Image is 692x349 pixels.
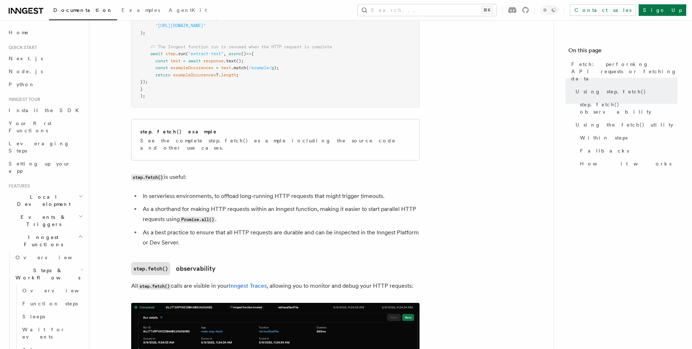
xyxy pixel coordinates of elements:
span: .run [176,51,186,56]
code: step.fetch() [131,262,170,275]
span: ( [234,16,236,21]
a: Wait for events [19,323,85,343]
span: ?. [216,72,221,78]
span: Fallbacks [580,147,629,154]
p: See the complete step.fetch() example including the source code and other use cases. [140,137,411,151]
a: Overview [13,251,85,264]
span: step [208,16,218,21]
span: Function steps [22,301,78,306]
a: Examples [117,2,164,19]
span: "extract-text" [188,51,223,56]
span: Documentation [53,7,113,13]
a: Python [6,78,85,91]
a: Sleeps [19,310,85,323]
span: = [216,65,218,70]
span: Local Development [6,193,79,208]
span: AgentKit [169,7,207,13]
button: Search...⌘K [358,4,496,16]
span: /example/ [249,65,271,70]
span: const [155,65,168,70]
span: Inngest Functions [6,234,78,248]
span: How it works [580,160,671,167]
a: Setting up your app [6,157,85,177]
span: async [229,51,241,56]
span: ( [186,51,188,56]
p: All calls are visible in your , allowing you to monitor and debug your HTTP requests: [131,281,420,291]
span: }); [140,79,148,84]
span: await [193,16,206,21]
span: Node.js [9,69,43,74]
code: step.fetch() [138,283,171,290]
span: length [221,72,236,78]
span: .fetch [218,16,234,21]
span: ); [274,65,279,70]
a: Overview [19,284,85,297]
a: step.fetch()observability [131,262,216,275]
a: Home [6,26,85,39]
span: Fetch: performing API requests or fetching data [571,61,678,82]
span: ); [140,30,145,35]
a: Using the fetch() utility [573,118,678,131]
span: // The Inngest function run is resumed when the HTTP request is complete [150,44,332,49]
a: Sign Up [639,4,686,16]
a: Function steps [19,297,85,310]
span: Overview [15,255,90,260]
span: response [165,16,186,21]
span: ( [246,65,249,70]
span: .match [231,65,246,70]
span: g [271,65,274,70]
span: const [150,16,163,21]
span: } [140,87,143,92]
a: Inngest Traces [229,282,267,289]
p: is useful: [131,172,420,182]
a: Contact sales [570,4,636,16]
span: , [223,51,226,56]
a: Fallbacks [577,144,678,157]
span: Setting up your app [9,161,71,174]
span: text [221,65,231,70]
a: step.fetch() observability [577,98,678,118]
span: Quick start [6,45,37,50]
span: = [188,16,191,21]
span: step [165,51,176,56]
span: const [155,58,168,63]
button: Local Development [6,190,85,211]
a: Your first Functions [6,117,85,137]
span: Python [9,81,35,87]
h4: On this page [568,46,678,58]
li: In serverless environments, to offload long-running HTTP requests that might trigger timeouts. [141,191,420,201]
button: Steps & Workflows [13,264,85,284]
span: Events & Triggers [6,213,79,228]
span: step.fetch() observability [580,101,678,115]
a: Fetch: performing API requests or fetching data [568,58,678,85]
a: How it works [577,157,678,170]
button: Events & Triggers [6,211,85,231]
span: (); [236,58,244,63]
span: Using the fetch() utility [576,121,673,128]
button: Toggle dark mode [541,6,558,14]
span: exampleOccurences [173,72,216,78]
a: Install the SDK [6,104,85,117]
li: As a best practice to ensure that all HTTP requests are durable and can be inspected in the Innge... [141,227,420,248]
span: "[URL][DOMAIN_NAME]" [155,23,206,28]
span: response [203,58,223,63]
span: Inngest tour [6,97,40,102]
li: As a shorthand for making HTTP requests within an Inngest function, making it easier to start par... [141,204,420,225]
span: ; [236,72,239,78]
span: Features [6,183,30,189]
span: () [241,51,246,56]
span: await [150,51,163,56]
span: text [170,58,181,63]
kbd: ⌘K [482,6,492,14]
a: AgentKit [164,2,211,19]
button: Inngest Functions [6,231,85,251]
a: Node.js [6,65,85,78]
span: Overview [22,288,97,293]
span: { [251,51,254,56]
span: Using step.fetch() [576,88,646,95]
h2: step.fetch() example [140,128,217,135]
span: ); [140,93,145,98]
span: .text [223,58,236,63]
span: Home [9,29,29,36]
span: => [246,51,251,56]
